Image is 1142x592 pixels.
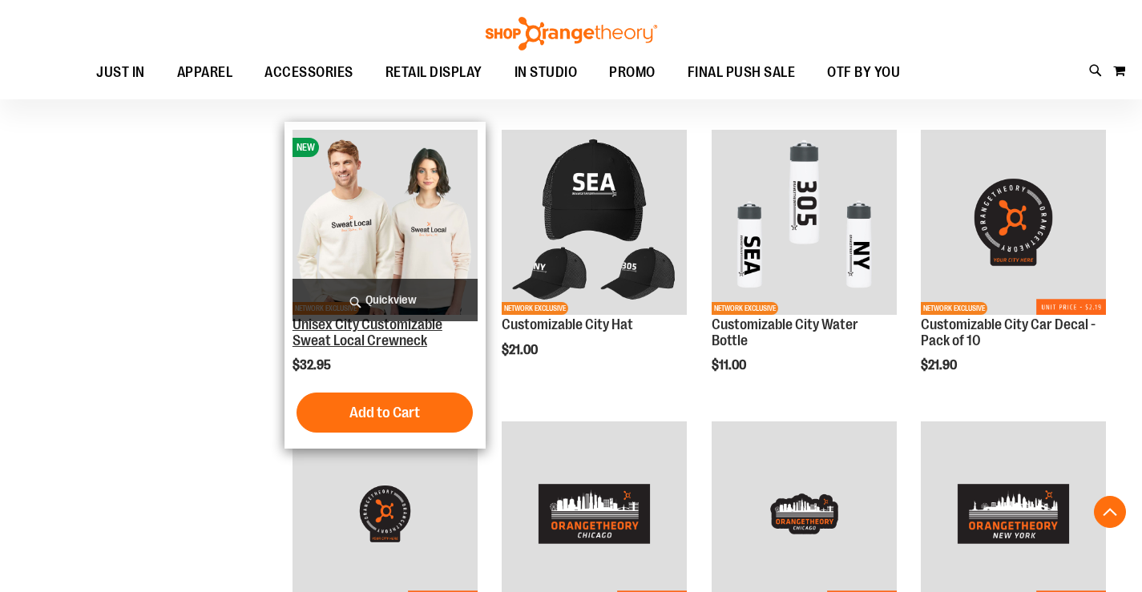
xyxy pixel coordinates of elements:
[284,122,486,449] div: product
[293,279,478,321] a: Quickview
[293,130,478,315] img: Image of Unisex City Customizable NuBlend Crewneck
[502,316,633,332] a: Customizable City Hat
[921,130,1106,315] img: Product image for Customizable City Car Decal - 10 PK
[494,122,695,398] div: product
[293,316,442,348] a: Unisex City Customizable Sweat Local Crewneck
[827,54,900,91] span: OTF BY YOU
[297,393,473,433] button: Add to Cart
[913,122,1114,414] div: product
[349,404,420,421] span: Add to Cart
[712,302,778,315] span: NETWORK EXCLUSIVE
[264,54,353,91] span: ACCESSORIES
[712,316,858,348] a: Customizable City Water Bottle
[293,138,319,157] span: NEW
[515,54,578,91] span: IN STUDIO
[811,54,916,91] a: OTF BY YOU
[502,130,687,317] a: Main Image of 1536459NETWORK EXCLUSIVE
[921,358,959,373] span: $21.90
[921,302,987,315] span: NETWORK EXCLUSIVE
[688,54,796,91] span: FINAL PUSH SALE
[80,54,161,91] a: JUST IN
[1094,496,1126,528] button: Back To Top
[248,54,369,91] a: ACCESSORIES
[96,54,145,91] span: JUST IN
[502,302,568,315] span: NETWORK EXCLUSIVE
[712,358,749,373] span: $11.00
[921,316,1096,348] a: Customizable City Car Decal - Pack of 10
[609,54,656,91] span: PROMO
[593,54,672,91] a: PROMO
[483,17,660,50] img: Shop Orangetheory
[177,54,233,91] span: APPAREL
[161,54,249,91] a: APPAREL
[502,343,540,357] span: $21.00
[498,54,594,91] a: IN STUDIO
[293,130,478,317] a: Image of Unisex City Customizable NuBlend CrewneckNEWNETWORK EXCLUSIVE
[921,130,1106,317] a: Product image for Customizable City Car Decal - 10 PKNETWORK EXCLUSIVE
[385,54,482,91] span: RETAIL DISPLAY
[672,54,812,91] a: FINAL PUSH SALE
[712,130,897,315] img: Customizable City Water Bottle primary image
[293,358,333,373] span: $32.95
[704,122,905,414] div: product
[712,130,897,317] a: Customizable City Water Bottle primary imageNETWORK EXCLUSIVE
[369,54,498,91] a: RETAIL DISPLAY
[502,130,687,315] img: Main Image of 1536459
